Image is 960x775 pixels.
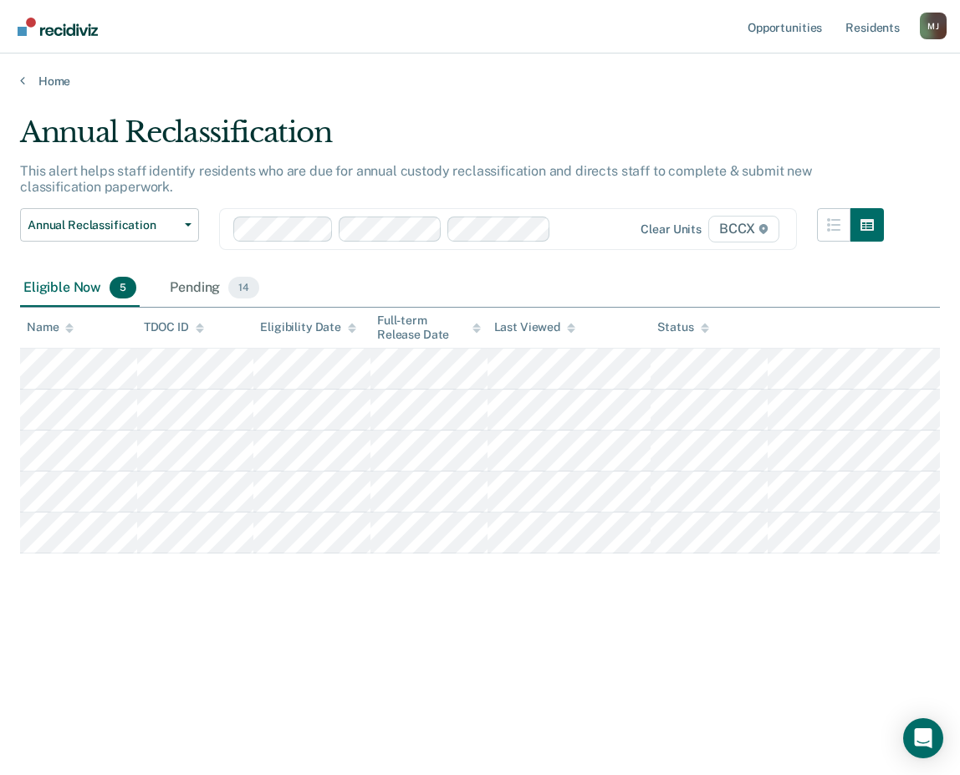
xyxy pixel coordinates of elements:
[20,115,884,163] div: Annual Reclassification
[20,163,812,195] p: This alert helps staff identify residents who are due for annual custody reclassification and dir...
[110,277,136,298] span: 5
[903,718,943,758] div: Open Intercom Messenger
[920,13,947,39] div: M J
[18,18,98,36] img: Recidiviz
[377,314,481,342] div: Full-term Release Date
[708,216,779,242] span: BCCX
[20,208,199,242] button: Annual Reclassification
[228,277,259,298] span: 14
[657,320,708,334] div: Status
[494,320,575,334] div: Last Viewed
[260,320,356,334] div: Eligibility Date
[20,270,140,307] div: Eligible Now5
[144,320,204,334] div: TDOC ID
[27,320,74,334] div: Name
[641,222,702,237] div: Clear units
[28,218,178,232] span: Annual Reclassification
[20,74,940,89] a: Home
[920,13,947,39] button: Profile dropdown button
[166,270,263,307] div: Pending14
